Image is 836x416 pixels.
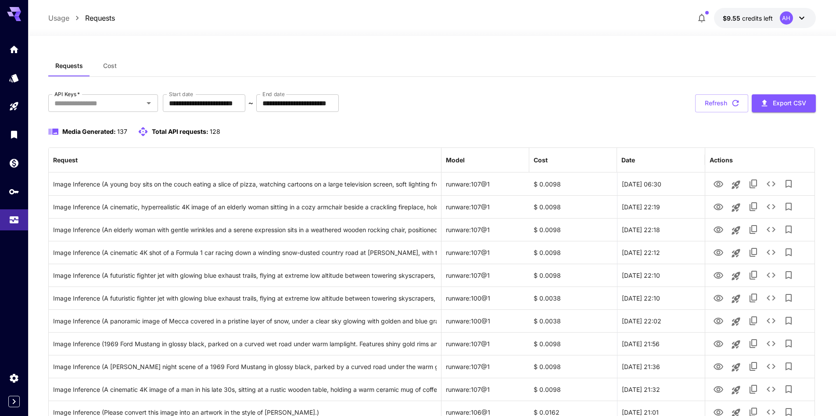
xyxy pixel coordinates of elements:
[723,14,773,23] div: $9.54535
[9,215,19,226] div: Usage
[780,11,793,25] div: AH
[9,158,19,169] div: Wallet
[762,175,780,193] button: See details
[529,309,617,332] div: $ 0.0038
[262,90,284,98] label: End date
[9,373,19,384] div: Settings
[727,244,745,262] button: Launch in playground
[762,380,780,398] button: See details
[617,241,705,264] div: 20 Sep, 2025 22:12
[617,287,705,309] div: 20 Sep, 2025 22:10
[617,264,705,287] div: 20 Sep, 2025 22:10
[742,14,773,22] span: credits left
[752,94,816,112] button: Export CSV
[169,90,193,98] label: Start date
[441,241,529,264] div: runware:107@1
[745,289,762,307] button: Copy TaskUUID
[762,312,780,330] button: See details
[529,195,617,218] div: $ 0.0098
[780,380,797,398] button: Add to library
[710,334,727,352] button: View
[441,287,529,309] div: runware:100@1
[745,266,762,284] button: Copy TaskUUID
[780,312,797,330] button: Add to library
[8,396,20,407] button: Expand sidebar
[534,156,548,164] div: Cost
[617,355,705,378] div: 20 Sep, 2025 21:36
[441,355,529,378] div: runware:107@1
[152,128,208,135] span: Total API requests:
[745,221,762,238] button: Copy TaskUUID
[695,94,748,112] button: Refresh
[762,198,780,215] button: See details
[727,267,745,285] button: Launch in playground
[441,218,529,241] div: runware:107@1
[745,244,762,261] button: Copy TaskUUID
[762,244,780,261] button: See details
[617,172,705,195] div: 21 Sep, 2025 06:30
[727,199,745,216] button: Launch in playground
[727,336,745,353] button: Launch in playground
[710,220,727,238] button: View
[53,219,437,241] div: Click to copy prompt
[727,313,745,330] button: Launch in playground
[62,128,116,135] span: Media Generated:
[745,198,762,215] button: Copy TaskUUID
[727,359,745,376] button: Launch in playground
[85,13,115,23] a: Requests
[780,266,797,284] button: Add to library
[710,266,727,284] button: View
[9,129,19,140] div: Library
[723,14,742,22] span: $9.55
[745,335,762,352] button: Copy TaskUUID
[9,101,19,112] div: Playground
[9,72,19,83] div: Models
[617,332,705,355] div: 20 Sep, 2025 21:56
[617,195,705,218] div: 20 Sep, 2025 22:19
[710,357,727,375] button: View
[762,335,780,352] button: See details
[529,332,617,355] div: $ 0.0098
[529,218,617,241] div: $ 0.0098
[780,244,797,261] button: Add to library
[53,173,437,195] div: Click to copy prompt
[710,243,727,261] button: View
[441,332,529,355] div: runware:107@1
[762,289,780,307] button: See details
[780,335,797,352] button: Add to library
[9,44,19,55] div: Home
[53,310,437,332] div: Click to copy prompt
[529,355,617,378] div: $ 0.0098
[727,222,745,239] button: Launch in playground
[53,264,437,287] div: Click to copy prompt
[780,175,797,193] button: Add to library
[143,97,155,109] button: Open
[54,90,80,98] label: API Keys
[117,128,127,135] span: 137
[710,312,727,330] button: View
[53,378,437,401] div: Click to copy prompt
[103,62,117,70] span: Cost
[53,333,437,355] div: Click to copy prompt
[780,358,797,375] button: Add to library
[710,197,727,215] button: View
[745,175,762,193] button: Copy TaskUUID
[727,176,745,194] button: Launch in playground
[710,380,727,398] button: View
[745,358,762,375] button: Copy TaskUUID
[714,8,816,28] button: $9.54535AH
[780,221,797,238] button: Add to library
[529,264,617,287] div: $ 0.0098
[745,380,762,398] button: Copy TaskUUID
[441,309,529,332] div: runware:100@1
[780,289,797,307] button: Add to library
[762,358,780,375] button: See details
[53,156,78,164] div: Request
[53,287,437,309] div: Click to copy prompt
[529,287,617,309] div: $ 0.0038
[780,198,797,215] button: Add to library
[762,266,780,284] button: See details
[441,378,529,401] div: runware:107@1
